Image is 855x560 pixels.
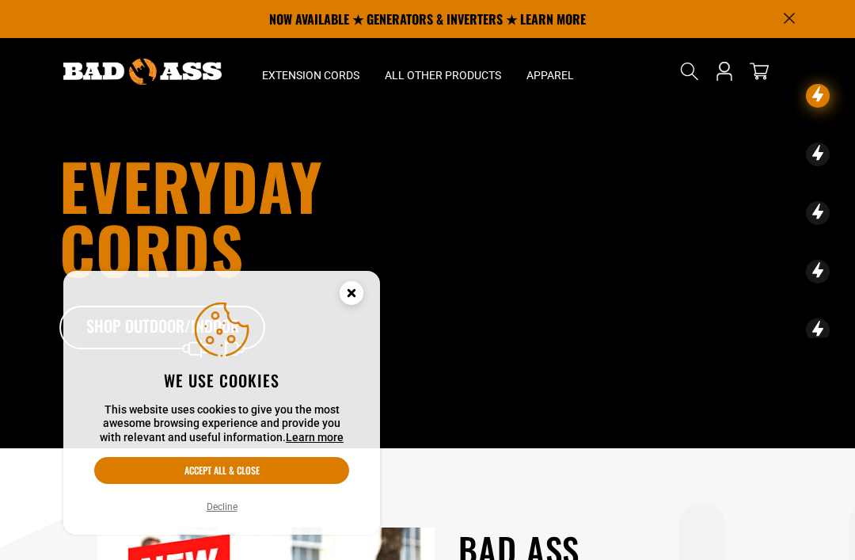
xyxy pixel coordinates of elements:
a: Shop Outdoor/Indoor [59,306,265,350]
h2: We use cookies [94,370,349,390]
summary: Extension Cords [249,38,372,105]
summary: Search [677,59,702,84]
h1: Everyday cords [59,154,501,280]
img: Bad Ass Extension Cords [63,59,222,85]
span: Apparel [526,68,574,82]
a: Learn more [286,431,344,444]
aside: Cookie Consent [63,271,380,535]
p: This website uses cookies to give you the most awesome browsing experience and provide you with r... [94,403,349,445]
button: Accept all & close [94,457,349,484]
summary: Apparel [514,38,587,105]
span: Extension Cords [262,68,359,82]
summary: All Other Products [372,38,514,105]
button: Decline [202,499,242,515]
span: All Other Products [385,68,501,82]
